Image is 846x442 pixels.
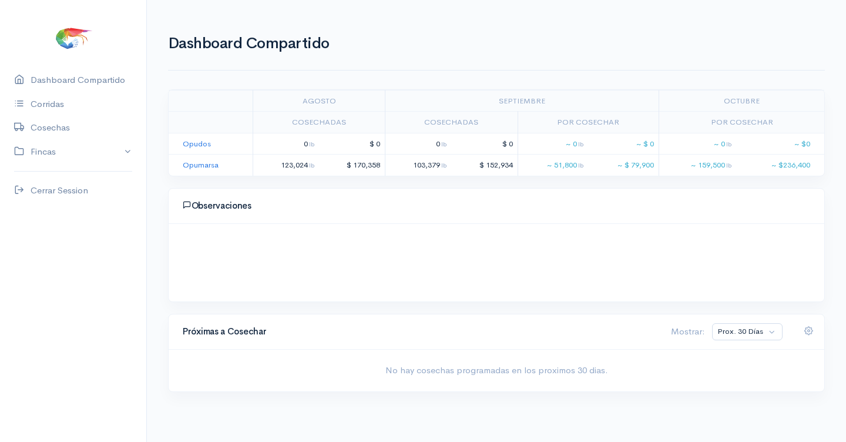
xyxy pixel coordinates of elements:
h1: Dashboard Compartido [168,35,825,52]
span: lb [726,140,731,148]
td: septiembre [385,90,659,112]
span: lb [309,161,314,169]
td: Por Cosechar [518,112,659,133]
td: $ 0 [451,133,518,155]
span: lb [578,140,583,148]
td: ~ 0 [659,133,736,155]
td: Por Cosechar [659,112,824,133]
td: 123,024 [253,155,319,176]
td: ~ $236,400 [736,155,824,176]
div: No hay cosechas programadas en los proximos 30 dias. [169,350,824,391]
td: ~ 0 [518,133,588,155]
h4: Observaciones [183,200,810,211]
td: ~ 159,500 [659,155,736,176]
span: lb [578,161,583,169]
td: 0 [385,133,452,155]
td: $ 170,358 [319,155,385,176]
div: Mostrar: [664,325,705,339]
td: 103,379 [385,155,452,176]
a: Opudos [183,139,211,149]
td: ~ $ 79,900 [588,155,659,176]
td: ~ $ 0 [588,133,659,155]
td: octubre [659,90,824,112]
td: ~ 51,800 [518,155,588,176]
td: $ 0 [319,133,385,155]
td: Cosechadas [385,112,518,133]
span: lb [726,161,731,169]
span: lb [441,140,446,148]
td: $ 152,934 [451,155,518,176]
h4: Próximas a Cosechar [183,327,657,337]
td: ~ $0 [736,133,824,155]
span: lb [309,140,314,148]
td: 0 [253,133,319,155]
span: lb [441,161,446,169]
a: Opumarsa [183,160,219,170]
td: Cosechadas [253,112,385,133]
td: agosto [253,90,385,112]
